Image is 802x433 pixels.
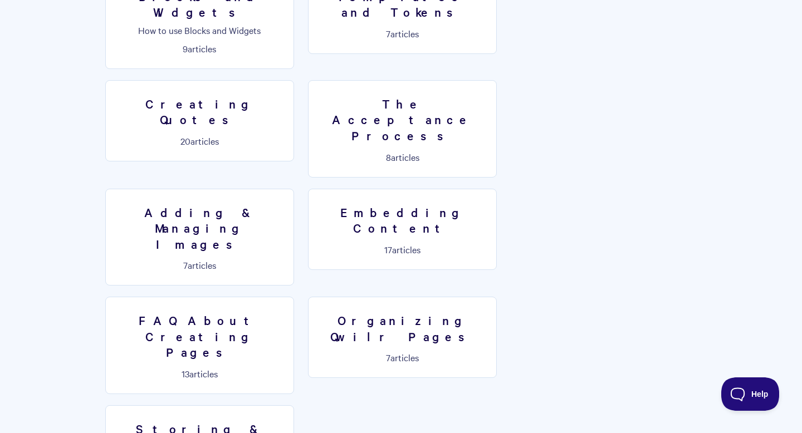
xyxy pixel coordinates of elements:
[113,43,287,53] p: articles
[315,352,490,362] p: articles
[113,260,287,270] p: articles
[113,96,287,127] h3: Creating Quotes
[384,243,392,255] span: 17
[386,151,391,163] span: 8
[308,297,497,378] a: Organizing Qwilr Pages 7articles
[315,96,490,144] h3: The Acceptance Process
[113,368,287,378] p: articles
[182,367,189,380] span: 13
[721,377,780,411] iframe: Toggle Customer Support
[183,42,188,55] span: 9
[308,80,497,178] a: The Acceptance Process 8articles
[113,25,287,35] p: How to use Blocks and Widgets
[113,204,287,252] h3: Adding & Managing Images
[105,297,294,394] a: FAQ About Creating Pages 13articles
[315,204,490,236] h3: Embedding Content
[386,351,390,363] span: 7
[113,136,287,146] p: articles
[315,244,490,254] p: articles
[315,28,490,38] p: articles
[180,135,190,147] span: 20
[315,152,490,162] p: articles
[105,80,294,161] a: Creating Quotes 20articles
[105,189,294,286] a: Adding & Managing Images 7articles
[113,312,287,360] h3: FAQ About Creating Pages
[315,312,490,344] h3: Organizing Qwilr Pages
[386,27,390,40] span: 7
[183,259,188,271] span: 7
[308,189,497,270] a: Embedding Content 17articles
